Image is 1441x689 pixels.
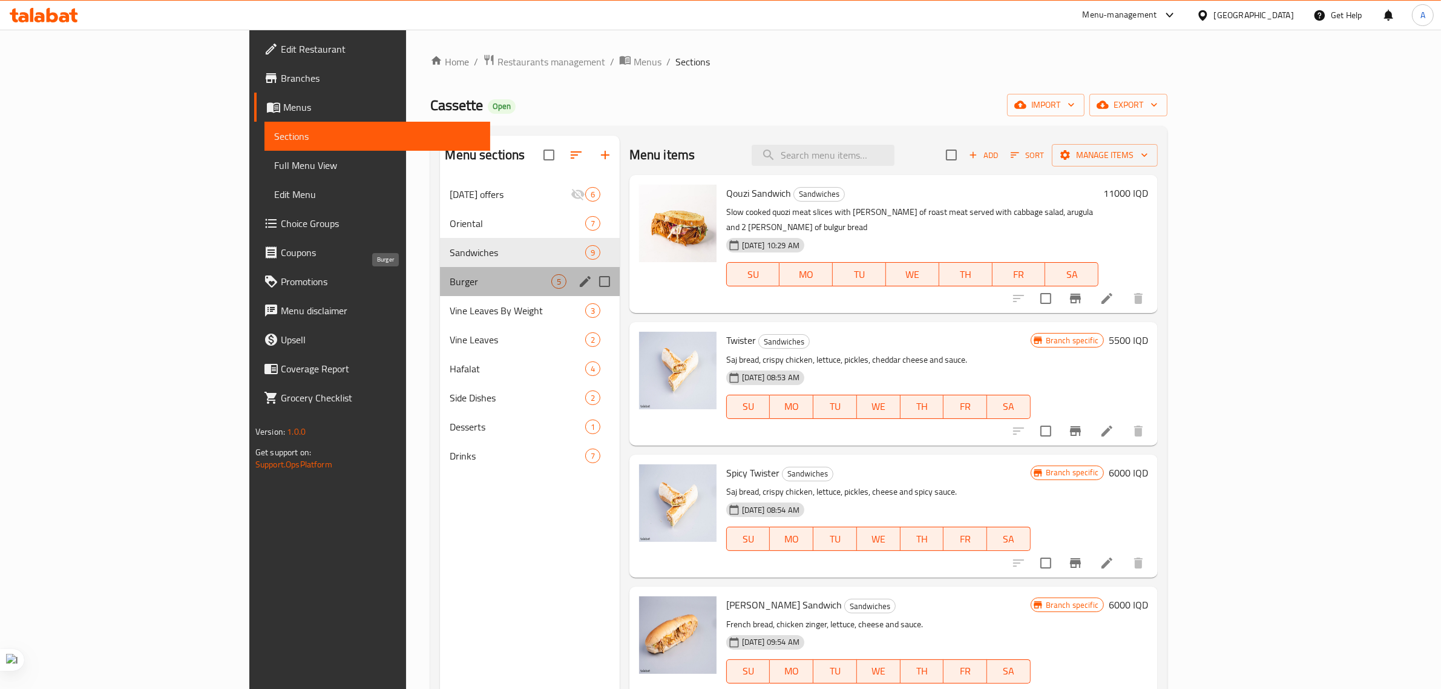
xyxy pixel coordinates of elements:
[255,424,285,440] span: Version:
[1033,418,1059,444] span: Select to update
[586,334,600,346] span: 2
[440,180,619,209] div: [DATE] offers6
[1099,97,1158,113] span: export
[281,274,481,289] span: Promotions
[813,527,857,551] button: TU
[639,596,717,674] img: Tarab Zinger Sandwich
[610,54,614,69] li: /
[629,146,695,164] h2: Menu items
[726,659,770,684] button: SU
[281,216,481,231] span: Choice Groups
[886,262,939,286] button: WE
[586,392,600,404] span: 2
[440,325,619,354] div: Vine Leaves2
[585,449,600,463] div: items
[845,599,895,613] span: Sandwiches
[1124,417,1153,446] button: delete
[905,398,939,415] span: TH
[450,449,585,463] span: Drinks
[634,54,661,69] span: Menus
[1083,8,1157,22] div: Menu-management
[283,100,481,114] span: Menus
[264,122,490,151] a: Sections
[586,247,600,259] span: 9
[1420,8,1425,22] span: A
[939,142,964,168] span: Select section
[264,151,490,180] a: Full Menu View
[440,412,619,441] div: Desserts1
[586,218,600,229] span: 7
[450,303,585,318] span: Vine Leaves By Weight
[254,383,490,412] a: Grocery Checklist
[775,398,809,415] span: MO
[1124,549,1153,578] button: delete
[939,262,993,286] button: TH
[675,54,710,69] span: Sections
[1062,148,1148,163] span: Manage items
[759,335,809,349] span: Sandwiches
[254,296,490,325] a: Menu disclaimer
[818,662,852,680] span: TU
[585,361,600,376] div: items
[254,238,490,267] a: Coupons
[1041,599,1103,611] span: Branch specific
[552,276,566,288] span: 5
[1003,146,1052,165] span: Sort items
[732,662,766,680] span: SU
[281,332,481,347] span: Upsell
[450,216,585,231] div: Oriental
[857,395,901,419] button: WE
[274,129,481,143] span: Sections
[770,395,813,419] button: MO
[1011,148,1044,162] span: Sort
[585,303,600,318] div: items
[726,262,780,286] button: SU
[254,93,490,122] a: Menus
[1100,291,1114,306] a: Edit menu item
[591,140,620,170] button: Add section
[1045,262,1098,286] button: SA
[726,464,780,482] span: Spicy Twister
[450,332,585,347] span: Vine Leaves
[255,457,332,472] a: Support.OpsPlatform
[254,325,490,354] a: Upsell
[450,391,585,405] div: Side Dishes
[281,71,481,85] span: Branches
[1109,596,1148,613] h6: 6000 IQD
[992,662,1026,680] span: SA
[1089,94,1167,116] button: export
[944,659,987,684] button: FR
[905,530,939,548] span: TH
[752,145,894,166] input: search
[287,424,306,440] span: 1.0.0
[857,659,901,684] button: WE
[254,64,490,93] a: Branches
[783,467,833,481] span: Sandwiches
[488,99,516,114] div: Open
[726,205,1098,235] p: Slow cooked quozi meat slices with [PERSON_NAME] of roast meat served with cabbage salad, arugula...
[254,209,490,238] a: Choice Groups
[944,527,987,551] button: FR
[450,274,551,289] span: Burger
[737,636,804,648] span: [DATE] 09:54 AM
[576,272,594,291] button: edit
[440,383,619,412] div: Side Dishes2
[440,296,619,325] div: Vine Leaves By Weight3
[813,659,857,684] button: TU
[281,303,481,318] span: Menu disclaimer
[585,245,600,260] div: items
[281,391,481,405] span: Grocery Checklist
[997,266,1041,283] span: FR
[1109,464,1148,481] h6: 6000 IQD
[639,185,717,262] img: Qouzi Sandwich
[726,596,842,614] span: [PERSON_NAME] Sandwich
[483,54,605,70] a: Restaurants management
[264,180,490,209] a: Edit Menu
[1061,549,1090,578] button: Branch-specific-item
[891,266,934,283] span: WE
[732,530,766,548] span: SU
[1008,146,1047,165] button: Sort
